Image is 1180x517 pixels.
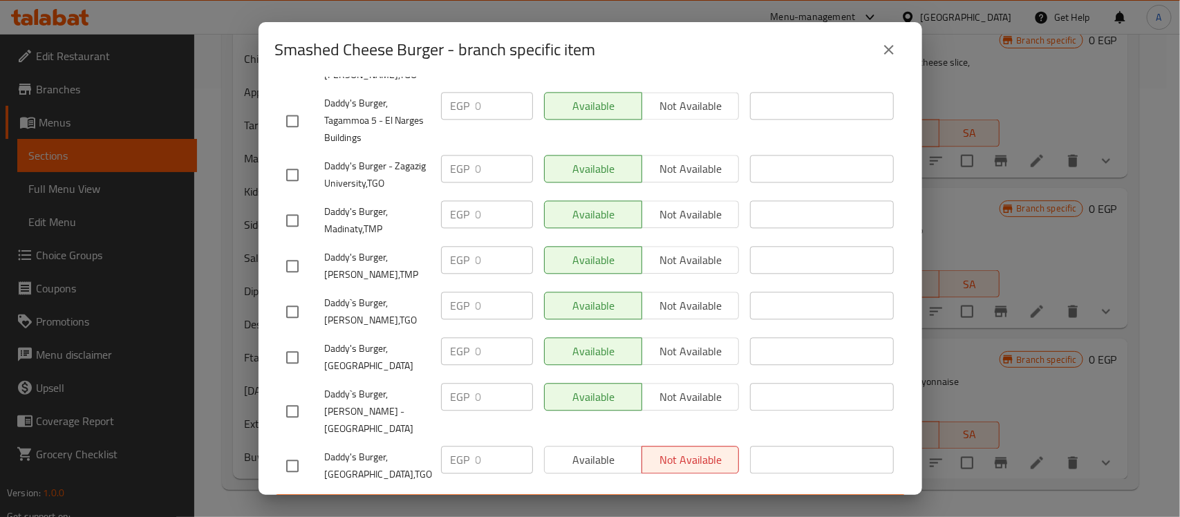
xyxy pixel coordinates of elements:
[476,337,533,365] input: Please enter price
[275,39,596,61] h2: Smashed Cheese Burger - branch specific item
[451,297,470,314] p: EGP
[451,97,470,114] p: EGP
[325,449,430,483] span: Daddy's Burger, [GEOGRAPHIC_DATA],TGO
[872,33,906,66] button: close
[476,200,533,228] input: Please enter price
[325,203,430,238] span: Daddy's Burger, Madinaty,TMP
[325,340,430,375] span: Daddy's Burger, [GEOGRAPHIC_DATA]
[451,451,470,468] p: EGP
[476,446,533,473] input: Please enter price
[325,95,430,147] span: Daddy's Burger, Tagammoa 5 - El Narges Buildings
[451,388,470,405] p: EGP
[325,249,430,283] span: Daddy's Burger, [PERSON_NAME],TMP
[325,294,430,329] span: Daddy`s Burger, [PERSON_NAME],TGO
[451,160,470,177] p: EGP
[476,155,533,182] input: Please enter price
[451,343,470,359] p: EGP
[451,252,470,268] p: EGP
[451,206,470,223] p: EGP
[476,292,533,319] input: Please enter price
[476,246,533,274] input: Please enter price
[476,383,533,411] input: Please enter price
[325,386,430,438] span: Daddy`s Burger, [PERSON_NAME] - [GEOGRAPHIC_DATA]
[476,92,533,120] input: Please enter price
[325,158,430,192] span: Daddy's Burger - Zagazig University,TGO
